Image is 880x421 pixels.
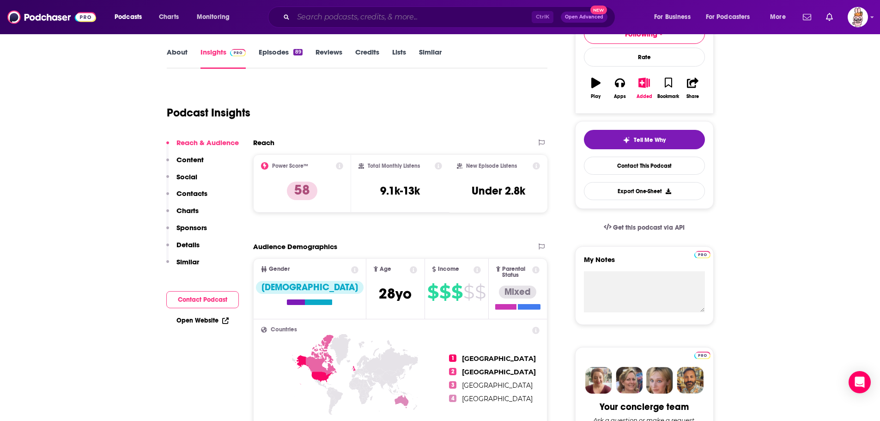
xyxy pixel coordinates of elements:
a: Pro website [694,250,710,258]
p: Charts [176,206,199,215]
button: Open AdvancedNew [561,12,607,23]
span: Age [380,266,391,272]
button: Content [166,155,204,172]
a: Show notifications dropdown [822,9,837,25]
button: open menu [108,10,154,24]
div: Your concierge team [600,401,689,413]
h2: New Episode Listens [466,163,517,169]
img: Podchaser Pro [230,49,246,56]
div: Mixed [499,286,536,299]
span: Countries [271,327,297,333]
a: InsightsPodchaser Pro [200,48,246,69]
span: Logged in as Nouel [848,7,868,27]
h3: 9.1k-13k [380,184,420,198]
span: 3 [449,381,456,389]
img: Podchaser - Follow, Share and Rate Podcasts [7,8,96,26]
button: Similar [166,257,199,275]
button: Play [584,72,608,105]
div: Search podcasts, credits, & more... [277,6,624,28]
a: Lists [392,48,406,69]
div: Added [637,94,652,99]
span: Podcasts [115,11,142,24]
a: Reviews [316,48,342,69]
div: Bookmark [657,94,679,99]
div: Share [686,94,699,99]
span: 4 [449,395,456,402]
img: Jon Profile [677,367,704,394]
button: open menu [190,10,242,24]
button: open menu [700,10,764,24]
p: 58 [287,182,317,200]
h2: Reach [253,138,274,147]
span: 1 [449,354,456,362]
div: Play [591,94,601,99]
span: $ [439,285,450,299]
img: Barbara Profile [616,367,643,394]
label: My Notes [584,255,705,271]
p: Social [176,172,197,181]
p: Reach & Audience [176,138,239,147]
p: Details [176,240,200,249]
span: [GEOGRAPHIC_DATA] [462,368,536,376]
img: Jules Profile [646,367,673,394]
button: Sponsors [166,223,207,240]
a: Open Website [176,317,229,324]
p: Content [176,155,204,164]
span: 2 [449,368,456,375]
span: [GEOGRAPHIC_DATA] [462,395,533,403]
button: Contacts [166,189,207,206]
span: More [770,11,786,24]
span: For Podcasters [706,11,750,24]
button: Contact Podcast [166,291,239,308]
p: Sponsors [176,223,207,232]
button: open menu [648,10,702,24]
button: tell me why sparkleTell Me Why [584,130,705,149]
span: Income [438,266,459,272]
span: Ctrl K [532,11,553,23]
div: [DEMOGRAPHIC_DATA] [256,281,364,294]
button: Social [166,172,197,189]
span: New [590,6,607,14]
div: Open Intercom Messenger [849,371,871,393]
input: Search podcasts, credits, & more... [293,10,532,24]
button: Added [632,72,656,105]
div: Apps [614,94,626,99]
h2: Power Score™ [272,163,308,169]
span: Get this podcast via API [613,224,685,232]
span: $ [463,285,474,299]
button: Share [680,72,704,105]
span: Monitoring [197,11,230,24]
img: Podchaser Pro [694,352,710,359]
button: Reach & Audience [166,138,239,155]
h3: Under 2.8k [472,184,525,198]
a: Similar [419,48,442,69]
img: Podchaser Pro [694,251,710,258]
a: Pro website [694,350,710,359]
span: Open Advanced [565,15,603,19]
span: Parental Status [502,266,531,278]
h2: Total Monthly Listens [368,163,420,169]
h1: Podcast Insights [167,106,250,120]
a: Charts [153,10,184,24]
button: Charts [166,206,199,223]
img: Sydney Profile [585,367,612,394]
span: For Business [654,11,691,24]
button: open menu [764,10,797,24]
p: Similar [176,257,199,266]
a: Contact This Podcast [584,157,705,175]
div: Rate [584,48,705,67]
span: $ [475,285,486,299]
a: Get this podcast via API [596,216,692,239]
span: Gender [269,266,290,272]
span: Tell Me Why [634,136,666,144]
div: 89 [293,49,302,55]
button: Bookmark [656,72,680,105]
button: Show profile menu [848,7,868,27]
button: Apps [608,72,632,105]
a: About [167,48,188,69]
span: [GEOGRAPHIC_DATA] [462,381,533,390]
a: Credits [355,48,379,69]
a: Show notifications dropdown [799,9,815,25]
h2: Audience Demographics [253,242,337,251]
button: Details [166,240,200,257]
